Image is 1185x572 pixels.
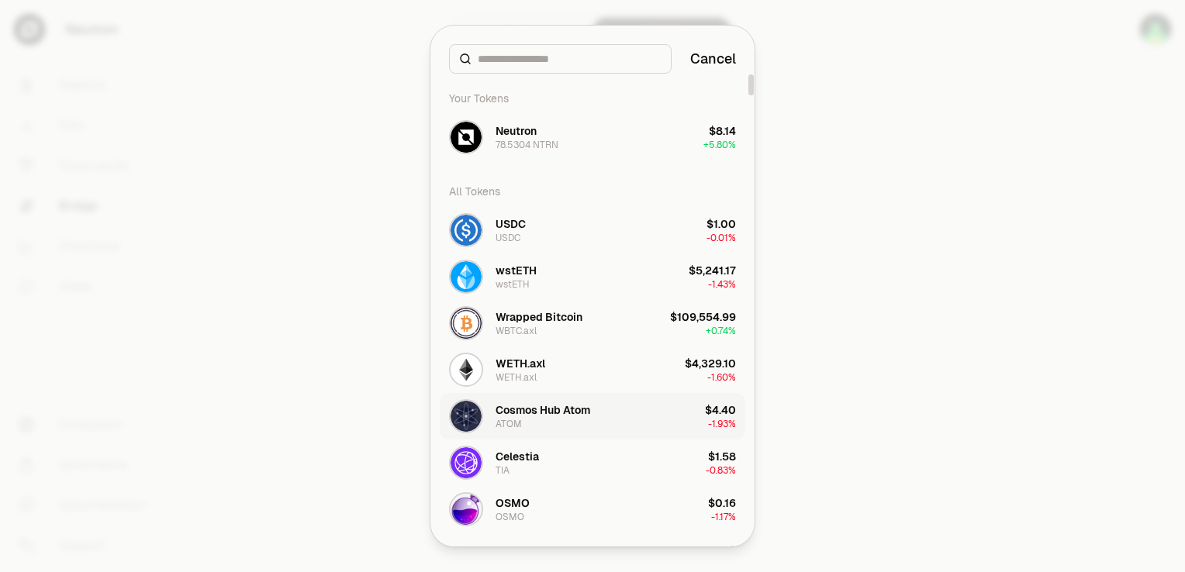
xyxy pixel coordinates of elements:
[440,253,745,300] button: wstETH LogowstETHwstETH$5,241.17-1.43%
[496,402,590,418] div: Cosmos Hub Atom
[707,216,736,232] div: $1.00
[708,418,736,430] span: -1.93%
[451,540,482,571] img: dNTRN Logo
[708,278,736,291] span: -1.43%
[440,393,745,439] button: ATOM LogoCosmos Hub AtomATOM$4.40-1.93%
[708,495,736,511] div: $0.16
[707,542,736,557] div: $0.10
[440,114,745,160] button: NTRN LogoNeutron78.5304 NTRN$8.14+5.80%
[496,511,524,523] div: OSMO
[440,346,745,393] button: WETH.axl LogoWETH.axlWETH.axl$4,329.10-1.60%
[707,232,736,244] span: -0.01%
[451,401,482,432] img: ATOM Logo
[451,494,482,525] img: OSMO Logo
[440,439,745,486] button: TIA LogoCelestiaTIA$1.58-0.83%
[451,261,482,292] img: wstETH Logo
[440,486,745,532] button: OSMO LogoOSMOOSMO$0.16-1.17%
[709,123,736,139] div: $8.14
[689,263,736,278] div: $5,241.17
[706,464,736,477] span: -0.83%
[440,207,745,253] button: USDC LogoUSDCUSDC$1.00-0.01%
[703,139,736,151] span: + 5.80%
[707,371,736,384] span: -1.60%
[690,48,736,70] button: Cancel
[496,371,537,384] div: WETH.axl
[711,511,736,523] span: -1.17%
[496,464,510,477] div: TIA
[496,278,530,291] div: wstETH
[451,215,482,246] img: USDC Logo
[708,449,736,464] div: $1.58
[496,263,537,278] div: wstETH
[496,139,558,151] div: 78.5304 NTRN
[496,216,526,232] div: USDC
[496,418,522,430] div: ATOM
[451,447,482,478] img: TIA Logo
[705,402,736,418] div: $4.40
[440,83,745,114] div: Your Tokens
[685,356,736,371] div: $4,329.10
[496,356,545,371] div: WETH.axl
[496,123,537,139] div: Neutron
[496,449,539,464] div: Celestia
[440,300,745,346] button: WBTC.axl LogoWrapped BitcoinWBTC.axl$109,554.99+0.74%
[496,325,537,337] div: WBTC.axl
[496,542,532,557] div: dNTRN
[451,122,482,153] img: NTRN Logo
[496,495,530,511] div: OSMO
[451,308,482,339] img: WBTC.axl Logo
[451,354,482,385] img: WETH.axl Logo
[496,309,582,325] div: Wrapped Bitcoin
[706,325,736,337] span: + 0.74%
[496,232,520,244] div: USDC
[440,176,745,207] div: All Tokens
[670,309,736,325] div: $109,554.99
